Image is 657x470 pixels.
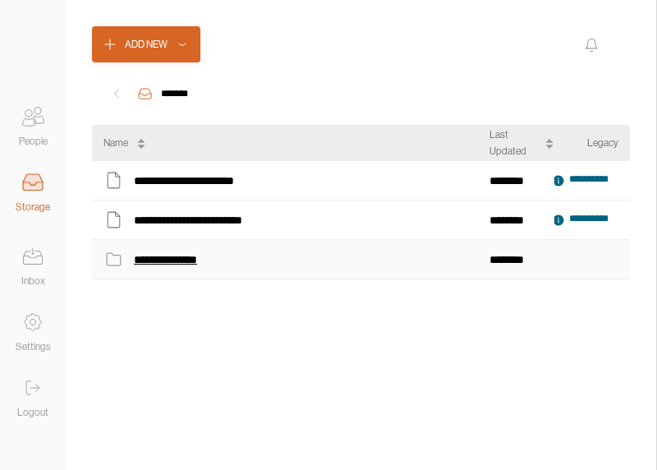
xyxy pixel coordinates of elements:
[17,404,48,421] div: Logout
[19,133,48,150] div: People
[16,199,50,215] div: Storage
[125,36,168,53] div: Add New
[16,339,51,355] div: Settings
[489,127,535,159] div: Last Updated
[587,135,618,151] div: Legacy
[103,135,128,151] div: Name
[92,26,200,62] button: Add New
[21,273,45,289] div: Inbox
